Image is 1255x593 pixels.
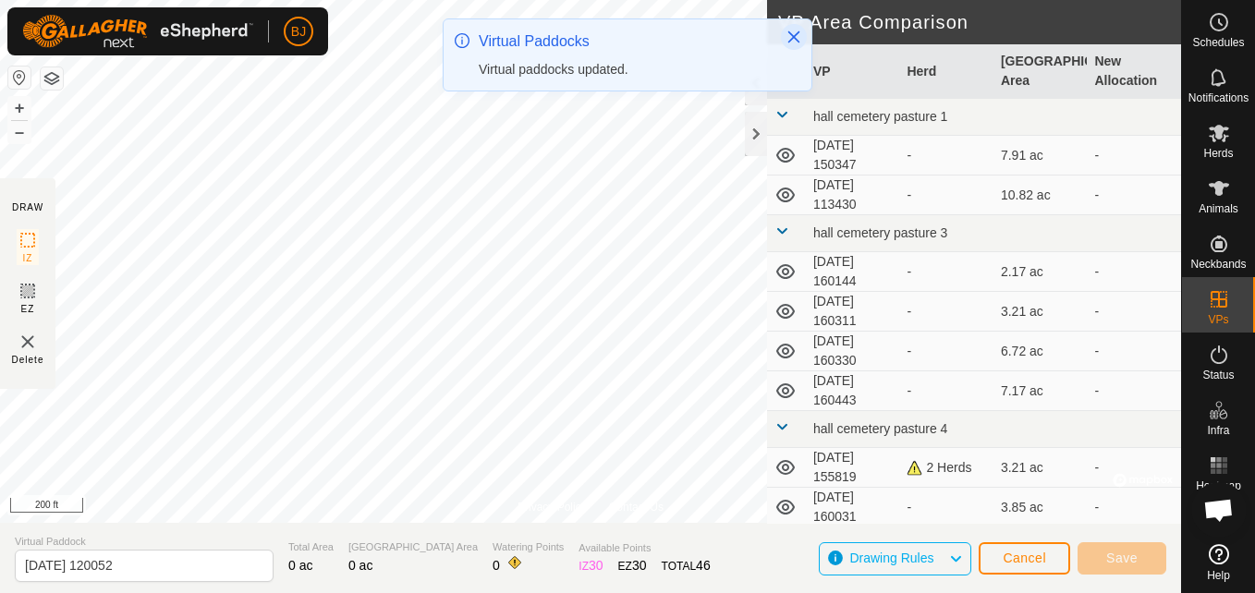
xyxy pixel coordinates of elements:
[1192,37,1244,48] span: Schedules
[1087,252,1181,292] td: -
[12,353,44,367] span: Delete
[813,421,948,436] span: hall cemetery pasture 4
[993,488,1088,527] td: 3.85 ac
[1003,551,1046,565] span: Cancel
[806,175,900,215] td: [DATE] 113430
[479,30,767,53] div: Virtual Paddocks
[806,136,900,175] td: [DATE] 150347
[291,22,306,42] span: BJ
[993,448,1088,488] td: 3.21 ac
[993,332,1088,371] td: 6.72 ac
[907,342,986,361] div: -
[493,558,500,573] span: 0
[806,44,900,99] th: VP
[17,331,39,353] img: VP
[993,136,1088,175] td: 7.91 ac
[1087,292,1181,332] td: -
[41,67,63,90] button: Map Layers
[618,556,647,575] div: EZ
[813,225,948,240] span: hall cemetery pasture 3
[8,67,30,89] button: Reset Map
[1087,332,1181,371] td: -
[1208,314,1228,325] span: VPs
[15,534,274,550] span: Virtual Paddock
[288,558,312,573] span: 0 ac
[979,542,1070,575] button: Cancel
[1087,371,1181,411] td: -
[348,558,372,573] span: 0 ac
[781,24,807,50] button: Close
[806,292,900,332] td: [DATE] 160311
[849,551,933,565] span: Drawing Rules
[778,11,1181,33] h2: VP Area Comparison
[813,109,948,124] span: hall cemetery pasture 1
[993,292,1088,332] td: 3.21 ac
[696,558,711,573] span: 46
[806,332,900,371] td: [DATE] 160330
[662,556,711,575] div: TOTAL
[288,539,334,555] span: Total Area
[907,146,986,165] div: -
[579,540,710,556] span: Available Points
[518,499,587,515] a: Privacy Policy
[907,262,986,282] div: -
[1087,175,1181,215] td: -
[22,15,253,48] img: Gallagher Logo
[1203,148,1233,159] span: Herds
[1191,482,1247,538] a: Open chat
[806,448,900,488] td: [DATE] 155819
[8,97,30,119] button: +
[479,60,767,79] div: Virtual paddocks updated.
[632,558,647,573] span: 30
[993,44,1088,99] th: [GEOGRAPHIC_DATA] Area
[1087,44,1181,99] th: New Allocation
[1190,259,1246,270] span: Neckbands
[1078,542,1166,575] button: Save
[907,381,986,401] div: -
[993,252,1088,292] td: 2.17 ac
[1188,92,1249,103] span: Notifications
[806,488,900,527] td: [DATE] 160031
[8,121,30,143] button: –
[993,175,1088,215] td: 10.82 ac
[493,539,564,555] span: Watering Points
[1087,488,1181,527] td: -
[589,558,603,573] span: 30
[1106,551,1138,565] span: Save
[1207,425,1229,436] span: Infra
[1207,570,1230,581] span: Help
[12,200,43,214] div: DRAW
[993,371,1088,411] td: 7.17 ac
[1087,136,1181,175] td: -
[806,252,900,292] td: [DATE] 160144
[1199,203,1238,214] span: Animals
[806,371,900,411] td: [DATE] 160443
[23,251,33,265] span: IZ
[1196,480,1241,491] span: Heatmap
[579,556,603,575] div: IZ
[907,302,986,321] div: -
[907,498,986,517] div: -
[1202,369,1234,381] span: Status
[1087,448,1181,488] td: -
[609,499,664,515] a: Contact Us
[348,539,478,555] span: [GEOGRAPHIC_DATA] Area
[1182,537,1255,588] a: Help
[899,44,993,99] th: Herd
[21,302,35,316] span: EZ
[907,186,986,205] div: -
[907,458,986,478] div: 2 Herds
